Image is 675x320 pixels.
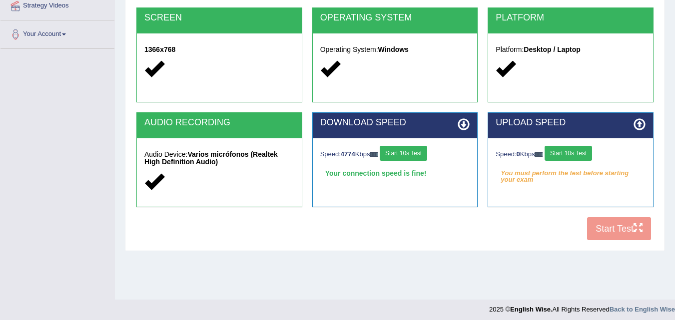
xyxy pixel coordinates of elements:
[496,46,646,53] h5: Platform:
[496,146,646,163] div: Speed: Kbps
[144,150,278,166] strong: Varios micrófonos (Realtek High Definition Audio)
[378,45,409,53] strong: Windows
[0,20,114,45] a: Your Account
[320,118,470,128] h2: DOWNLOAD SPEED
[370,152,378,157] img: ajax-loader-fb-connection.gif
[496,118,646,128] h2: UPLOAD SPEED
[144,45,175,53] strong: 1366x768
[545,146,592,161] button: Start 10s Test
[517,150,520,158] strong: 0
[320,13,470,23] h2: OPERATING SYSTEM
[610,306,675,313] a: Back to English Wise
[496,13,646,23] h2: PLATFORM
[144,151,294,166] h5: Audio Device:
[524,45,581,53] strong: Desktop / Laptop
[535,152,543,157] img: ajax-loader-fb-connection.gif
[320,46,470,53] h5: Operating System:
[341,150,355,158] strong: 4774
[144,13,294,23] h2: SCREEN
[510,306,552,313] strong: English Wise.
[489,300,675,314] div: 2025 © All Rights Reserved
[380,146,427,161] button: Start 10s Test
[144,118,294,128] h2: AUDIO RECORDING
[320,146,470,163] div: Speed: Kbps
[320,166,470,181] div: Your connection speed is fine!
[496,166,646,181] em: You must perform the test before starting your exam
